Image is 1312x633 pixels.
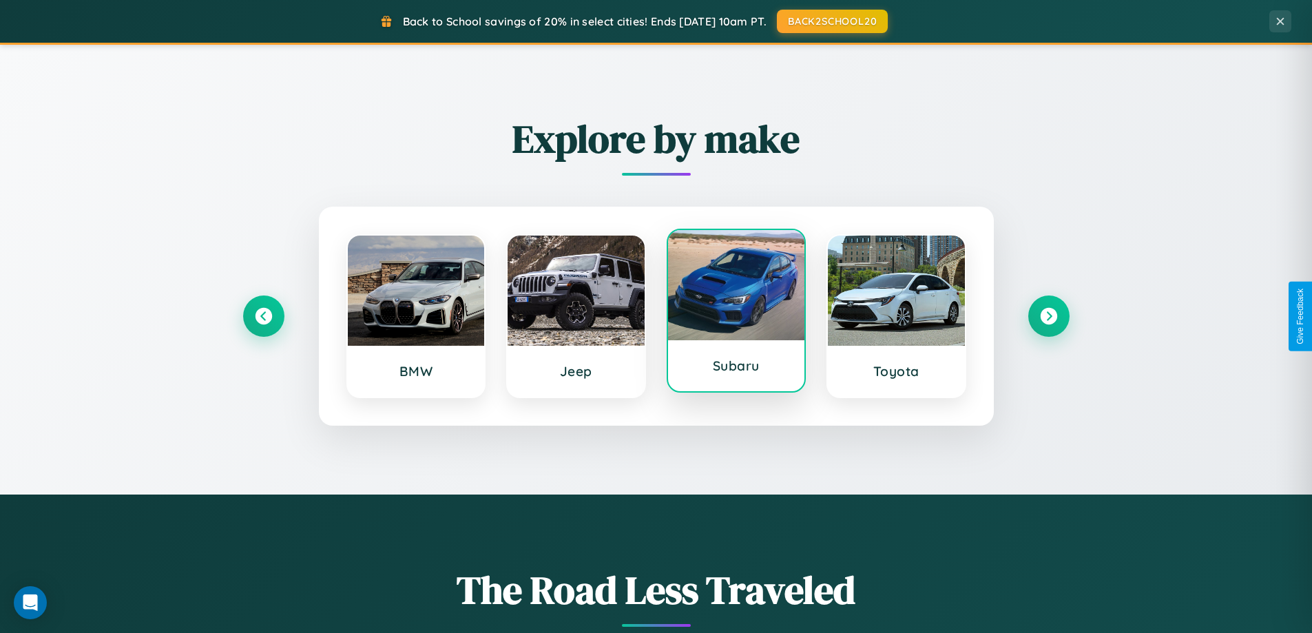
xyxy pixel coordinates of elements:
div: Open Intercom Messenger [14,586,47,619]
h3: BMW [362,363,471,380]
h2: Explore by make [243,112,1070,165]
h3: Jeep [521,363,631,380]
button: BACK2SCHOOL20 [777,10,888,33]
h3: Subaru [682,357,791,374]
span: Back to School savings of 20% in select cities! Ends [DATE] 10am PT. [403,14,767,28]
h3: Toyota [842,363,951,380]
h1: The Road Less Traveled [243,563,1070,616]
div: Give Feedback [1295,289,1305,344]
